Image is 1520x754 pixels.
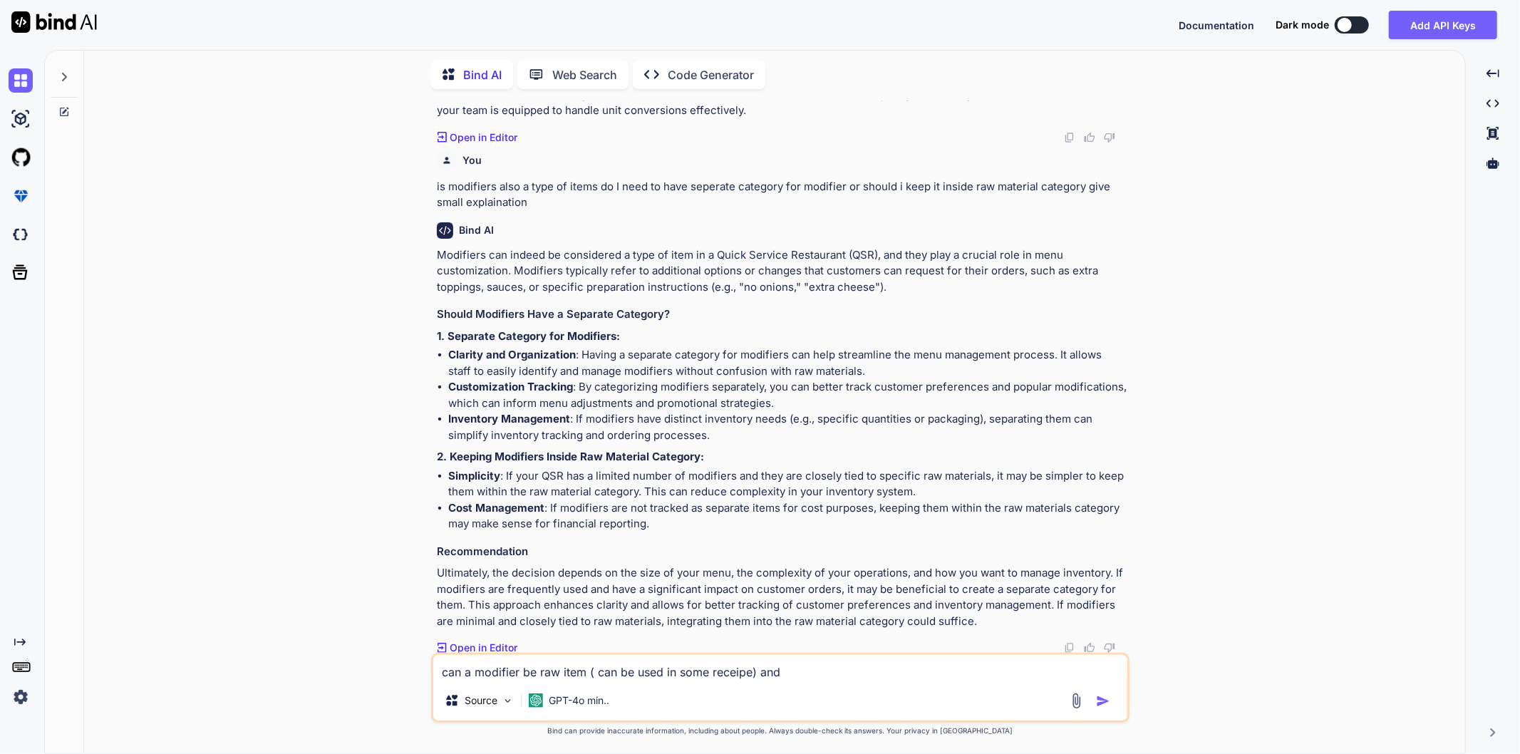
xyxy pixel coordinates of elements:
p: Open in Editor [450,130,517,145]
img: icon [1096,694,1110,708]
img: GPT-4o mini [529,693,543,708]
img: darkCloudIdeIcon [9,222,33,247]
h6: You [462,153,482,167]
textarea: can a modifier be raw item ( can be used in some receipe) and [433,655,1127,681]
li: : If modifiers are not tracked as separate items for cost purposes, keeping them within the raw m... [448,500,1127,532]
p: Ultimately, the decision depends on the size of your menu, the complexity of your operations, and... [437,565,1127,629]
li: : If your QSR has a limited number of modifiers and they are closely tied to specific raw materia... [448,468,1127,500]
li: : By categorizing modifiers separately, you can better track customer preferences and popular mod... [448,379,1127,411]
p: Web Search [552,66,617,83]
strong: 2. Keeping Modifiers Inside Raw Material Category: [437,450,704,463]
img: settings [9,685,33,709]
img: dislike [1104,642,1115,654]
span: Dark mode [1276,18,1329,32]
img: copy [1064,132,1075,143]
img: chat [9,68,33,93]
h3: Should Modifiers Have a Separate Category? [437,306,1127,323]
li: : If modifiers have distinct inventory needs (e.g., specific quantities or packaging), separating... [448,411,1127,443]
img: premium [9,184,33,208]
button: Add API Keys [1389,11,1497,39]
span: Documentation [1179,19,1254,31]
h6: Bind AI [459,223,494,237]
li: : Having a separate category for modifiers can help streamline the menu management process. It al... [448,347,1127,379]
img: Bind AI [11,11,97,33]
img: like [1084,132,1095,143]
strong: Cost Management [448,501,544,515]
img: dislike [1104,132,1115,143]
strong: Clarity and Organization [448,348,576,361]
strong: 1. Separate Category for Modifiers: [437,329,620,343]
p: Code Generator [668,66,754,83]
strong: Customization Tracking [448,380,573,393]
strong: Inventory Management [448,412,570,425]
img: copy [1064,642,1075,654]
p: is modifiers also a type of items do I need to have seperate category for modifier or should i ke... [437,179,1127,211]
p: GPT-4o min.. [549,693,609,708]
img: githubLight [9,145,33,170]
img: like [1084,642,1095,654]
p: Open in Editor [450,641,517,655]
img: ai-studio [9,107,33,131]
p: Source [465,693,497,708]
button: Documentation [1179,18,1254,33]
h3: Recommendation [437,544,1127,560]
img: attachment [1068,693,1085,709]
img: Pick Models [502,695,514,707]
p: Bind AI [463,66,502,83]
strong: Simplicity [448,469,500,482]
p: Bind can provide inaccurate information, including about people. Always double-check its answers.... [431,725,1129,736]
p: Modifiers can indeed be considered a type of item in a Quick Service Restaurant (QSR), and they p... [437,247,1127,296]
